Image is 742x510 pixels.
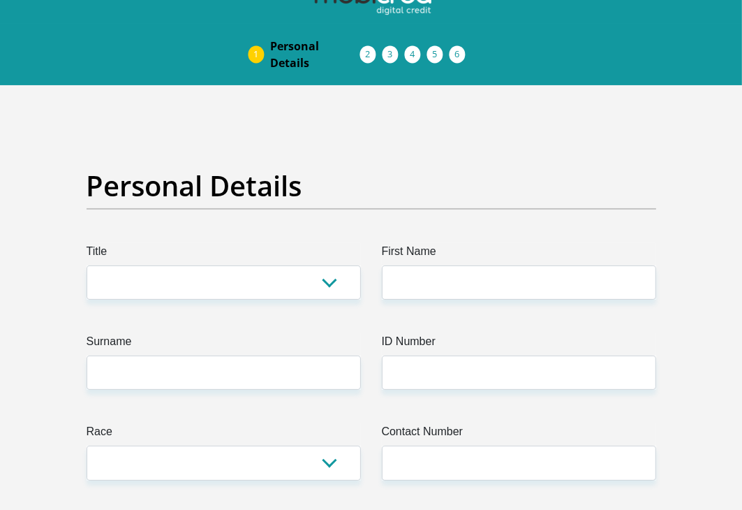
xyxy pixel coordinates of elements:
h2: Personal Details [87,169,656,203]
label: Surname [87,333,361,356]
input: First Name [382,265,656,300]
input: Surname [87,356,361,390]
span: Personal Details [271,38,360,71]
a: PersonalDetails [260,32,371,77]
label: Race [87,423,361,446]
input: Contact Number [382,446,656,480]
label: ID Number [382,333,656,356]
label: Contact Number [382,423,656,446]
label: First Name [382,243,656,265]
label: Title [87,243,361,265]
input: ID Number [382,356,656,390]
